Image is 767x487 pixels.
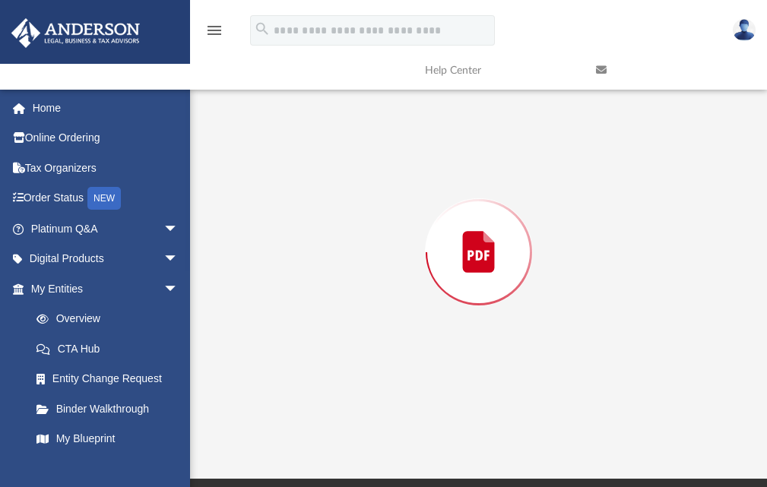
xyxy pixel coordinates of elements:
[7,18,144,48] img: Anderson Advisors Platinum Portal
[11,153,201,183] a: Tax Organizers
[21,394,201,424] a: Binder Walkthrough
[11,274,201,304] a: My Entitiesarrow_drop_down
[11,183,201,214] a: Order StatusNEW
[205,21,223,40] i: menu
[254,21,271,37] i: search
[11,123,201,153] a: Online Ordering
[87,187,121,210] div: NEW
[219,16,738,448] div: Preview
[11,244,201,274] a: Digital Productsarrow_drop_down
[163,213,194,245] span: arrow_drop_down
[163,274,194,305] span: arrow_drop_down
[11,93,201,123] a: Home
[205,29,223,40] a: menu
[414,40,585,100] a: Help Center
[21,364,201,394] a: Entity Change Request
[21,424,194,454] a: My Blueprint
[21,304,201,334] a: Overview
[21,334,201,364] a: CTA Hub
[733,19,756,41] img: User Pic
[21,454,201,484] a: Tax Due Dates
[163,244,194,275] span: arrow_drop_down
[11,213,201,244] a: Platinum Q&Aarrow_drop_down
